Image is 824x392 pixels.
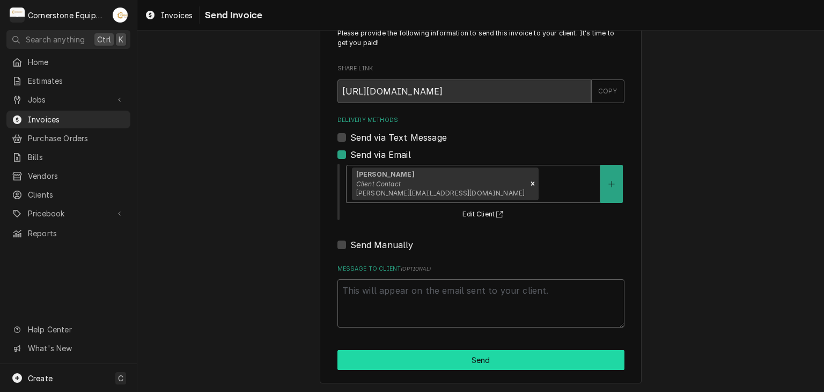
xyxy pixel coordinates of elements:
em: Client Contact [356,180,401,188]
button: Create New Contact [600,165,623,203]
a: Home [6,53,130,71]
span: Send Invoice [202,8,262,23]
div: Button Group Row [337,350,624,370]
div: Delivery Methods [337,116,624,251]
a: Purchase Orders [6,129,130,147]
span: Help Center [28,324,124,335]
a: Go to Help Center [6,321,130,338]
strong: [PERSON_NAME] [356,170,415,178]
span: Search anything [26,34,85,45]
a: Estimates [6,72,130,90]
label: Send via Text Message [350,131,447,144]
label: Share Link [337,64,624,73]
span: Estimates [28,75,125,86]
label: Delivery Methods [337,116,624,125]
a: Go to What's New [6,339,130,357]
div: Remove [object Object] [527,168,539,201]
span: Reports [28,228,125,239]
label: Send Manually [350,238,414,251]
div: Invoice Send [320,15,642,384]
span: Vendors [28,170,125,182]
button: COPY [591,79,624,103]
span: Invoices [161,10,193,21]
p: Please provide the following information to send this invoice to your client. It's time to get yo... [337,28,624,48]
span: ( optional ) [401,266,431,272]
a: Invoices [6,111,130,128]
div: Invoice Send Form [337,28,624,328]
div: AB [113,8,128,23]
a: Invoices [141,6,197,24]
a: Go to Jobs [6,91,130,108]
span: [PERSON_NAME][EMAIL_ADDRESS][DOMAIN_NAME] [356,189,525,197]
div: Andrew Buigues's Avatar [113,8,128,23]
a: Go to Pricebook [6,205,130,222]
div: Message to Client [337,265,624,328]
span: C [118,373,123,384]
span: K [119,34,123,45]
span: Home [28,56,125,68]
svg: Create New Contact [608,180,615,188]
button: Send [337,350,624,370]
label: Message to Client [337,265,624,273]
div: Cornerstone Equipment Repair, LLC [28,10,107,21]
div: Button Group [337,350,624,370]
span: What's New [28,343,124,354]
div: C [10,8,25,23]
a: Clients [6,186,130,204]
a: Bills [6,148,130,166]
span: Purchase Orders [28,133,125,144]
button: Edit Client [461,208,507,221]
span: Clients [28,189,125,200]
span: Bills [28,151,125,163]
span: Invoices [28,114,125,125]
span: Ctrl [97,34,111,45]
a: Reports [6,224,130,242]
label: Send via Email [350,148,411,161]
span: Jobs [28,94,109,105]
span: Pricebook [28,208,109,219]
button: Search anythingCtrlK [6,30,130,49]
div: Cornerstone Equipment Repair, LLC's Avatar [10,8,25,23]
a: Vendors [6,167,130,185]
span: Create [28,374,53,383]
div: Share Link [337,64,624,103]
